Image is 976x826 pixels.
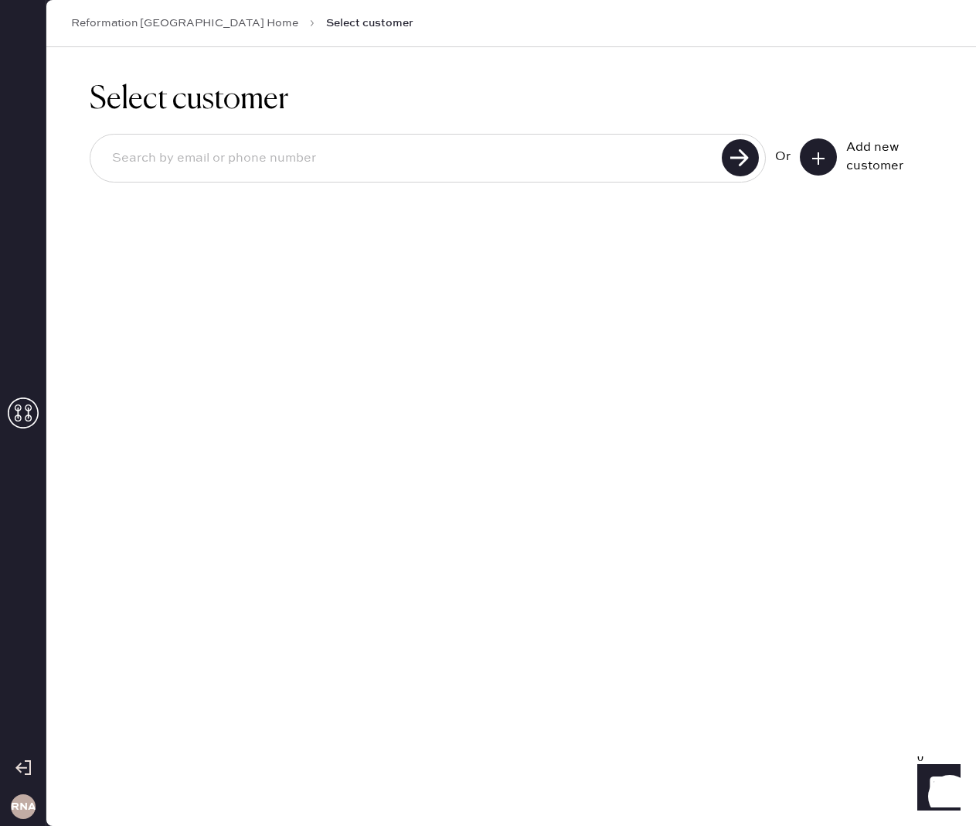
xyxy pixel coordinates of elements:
div: Add new customer [846,138,923,176]
iframe: Front Chat [903,756,969,823]
h3: RNA [11,801,36,812]
span: Select customer [326,15,413,31]
div: Or [775,148,791,166]
input: Search by email or phone number [100,141,717,176]
h1: Select customer [90,81,933,118]
a: Reformation [GEOGRAPHIC_DATA] Home [71,15,298,31]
